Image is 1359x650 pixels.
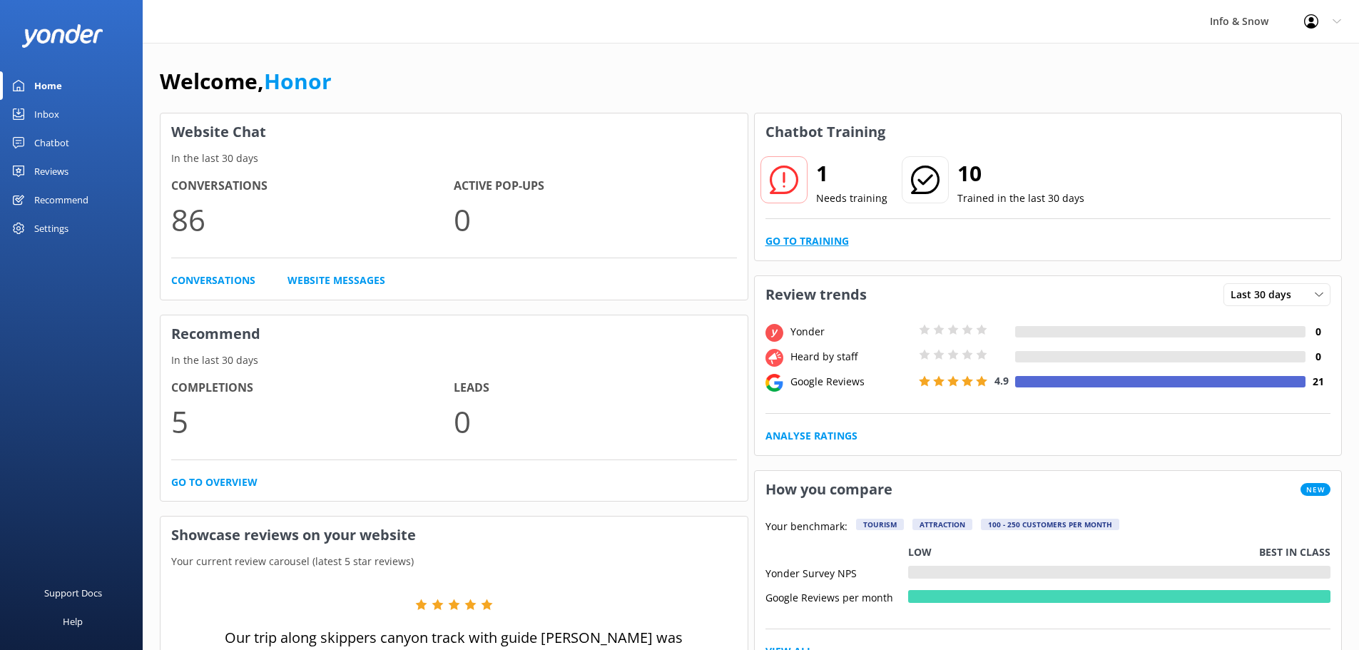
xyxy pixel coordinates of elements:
[171,379,454,397] h4: Completions
[1305,374,1330,390] h4: 21
[765,428,857,444] a: Analyse Ratings
[161,517,748,554] h3: Showcase reviews on your website
[171,195,454,243] p: 86
[21,24,103,48] img: yonder-white-logo.png
[755,276,877,313] h3: Review trends
[34,128,69,157] div: Chatbot
[287,273,385,288] a: Website Messages
[171,273,255,288] a: Conversations
[34,186,88,214] div: Recommend
[1301,483,1330,496] span: New
[755,471,903,508] h3: How you compare
[34,214,68,243] div: Settings
[44,579,102,607] div: Support Docs
[816,156,887,191] h2: 1
[765,566,908,579] div: Yonder Survey NPS
[787,324,915,340] div: Yonder
[264,66,332,96] a: Honor
[765,519,848,536] p: Your benchmark:
[171,474,258,490] a: Go to overview
[34,71,62,100] div: Home
[1259,544,1330,560] p: Best in class
[908,544,932,560] p: Low
[765,233,849,249] a: Go to Training
[816,191,887,206] p: Needs training
[957,191,1084,206] p: Trained in the last 30 days
[171,177,454,195] h4: Conversations
[171,397,454,445] p: 5
[454,177,736,195] h4: Active Pop-ups
[34,157,68,186] div: Reviews
[787,349,915,365] div: Heard by staff
[161,352,748,368] p: In the last 30 days
[160,64,332,98] h1: Welcome,
[765,590,908,603] div: Google Reviews per month
[856,519,904,530] div: Tourism
[755,113,896,151] h3: Chatbot Training
[161,151,748,166] p: In the last 30 days
[1305,349,1330,365] h4: 0
[454,379,736,397] h4: Leads
[787,374,915,390] div: Google Reviews
[161,315,748,352] h3: Recommend
[1305,324,1330,340] h4: 0
[161,554,748,569] p: Your current review carousel (latest 5 star reviews)
[454,195,736,243] p: 0
[1231,287,1300,303] span: Last 30 days
[161,113,748,151] h3: Website Chat
[912,519,972,530] div: Attraction
[957,156,1084,191] h2: 10
[994,374,1009,387] span: 4.9
[454,397,736,445] p: 0
[34,100,59,128] div: Inbox
[63,607,83,636] div: Help
[981,519,1119,530] div: 100 - 250 customers per month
